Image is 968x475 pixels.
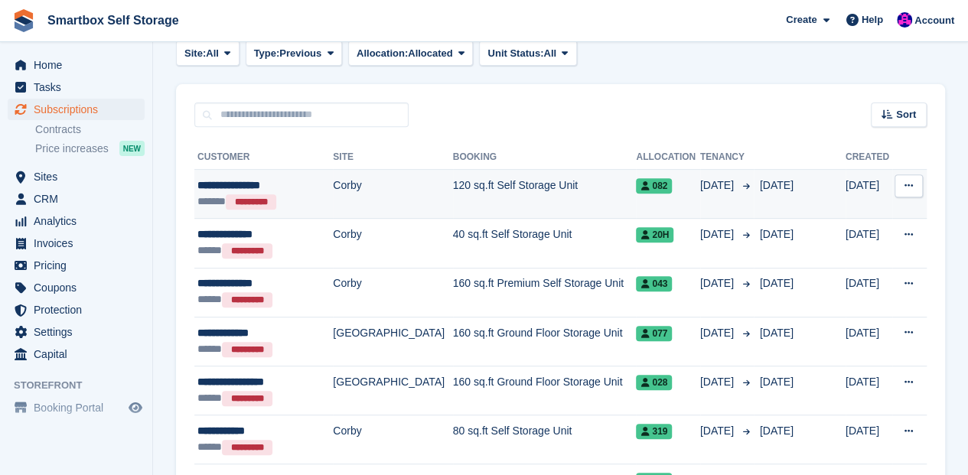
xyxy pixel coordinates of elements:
span: Tasks [34,76,125,98]
a: menu [8,299,145,320]
span: Create [786,12,816,28]
span: [DATE] [700,423,737,439]
span: [DATE] [760,376,794,388]
span: Unit Status: [487,46,543,61]
span: [DATE] [760,277,794,289]
span: All [206,46,219,61]
span: Sites [34,166,125,187]
td: 80 sq.ft Self Storage Unit [453,415,637,464]
button: Unit Status: All [479,41,576,66]
span: Home [34,54,125,76]
img: Sam Austin [897,12,912,28]
button: Site: All [176,41,240,66]
span: Subscriptions [34,99,125,120]
a: Contracts [35,122,145,137]
a: menu [8,76,145,98]
a: Price increases NEW [35,140,145,157]
span: [DATE] [700,325,737,341]
span: Site: [184,46,206,61]
a: menu [8,166,145,187]
span: [DATE] [760,179,794,191]
td: Corby [333,268,452,317]
td: 120 sq.ft Self Storage Unit [453,170,637,219]
span: Sort [896,107,916,122]
span: [DATE] [760,327,794,339]
span: [DATE] [760,228,794,240]
a: menu [8,188,145,210]
td: [DATE] [846,366,892,415]
a: menu [8,255,145,276]
span: 077 [636,326,672,341]
td: 160 sq.ft Premium Self Storage Unit [453,268,637,317]
span: 20H [636,227,673,242]
a: menu [8,321,145,343]
td: [DATE] [846,170,892,219]
td: [DATE] [846,317,892,366]
th: Booking [453,145,637,170]
span: Analytics [34,210,125,232]
span: Booking Portal [34,397,125,418]
a: menu [8,397,145,418]
th: Site [333,145,452,170]
span: [DATE] [700,177,737,194]
a: menu [8,277,145,298]
th: Tenancy [700,145,754,170]
div: NEW [119,141,145,156]
td: [DATE] [846,415,892,464]
a: Smartbox Self Storage [41,8,185,33]
img: stora-icon-8386f47178a22dfd0bd8f6a31ec36ba5ce8667c1dd55bd0f319d3a0aa187defe.svg [12,9,35,32]
button: Allocation: Allocated [348,41,473,66]
a: menu [8,210,145,232]
span: All [543,46,556,61]
th: Allocation [636,145,699,170]
span: Invoices [34,233,125,254]
span: Allocated [408,46,453,61]
td: [DATE] [846,268,892,317]
td: 40 sq.ft Self Storage Unit [453,219,637,268]
span: Help [862,12,883,28]
span: Protection [34,299,125,320]
span: Previous [279,46,321,61]
a: menu [8,54,145,76]
td: 160 sq.ft Ground Floor Storage Unit [453,366,637,415]
span: CRM [34,188,125,210]
td: [GEOGRAPHIC_DATA] [333,317,452,366]
span: Type: [254,46,280,61]
span: [DATE] [700,226,737,242]
span: 082 [636,178,672,194]
span: [DATE] [760,425,794,437]
th: Created [846,145,892,170]
span: 043 [636,276,672,291]
a: Preview store [126,399,145,417]
span: Settings [34,321,125,343]
span: 028 [636,375,672,390]
span: Pricing [34,255,125,276]
a: menu [8,233,145,254]
td: Corby [333,219,452,268]
td: 160 sq.ft Ground Floor Storage Unit [453,317,637,366]
span: Allocation: [357,46,408,61]
a: menu [8,343,145,365]
td: Corby [333,170,452,219]
th: Customer [194,145,333,170]
span: Storefront [14,378,152,393]
td: [DATE] [846,219,892,268]
button: Type: Previous [246,41,342,66]
td: [GEOGRAPHIC_DATA] [333,366,452,415]
span: Price increases [35,142,109,156]
span: [DATE] [700,374,737,390]
a: menu [8,99,145,120]
span: [DATE] [700,275,737,291]
span: Coupons [34,277,125,298]
span: Capital [34,343,125,365]
td: Corby [333,415,452,464]
span: Account [914,13,954,28]
span: 319 [636,424,672,439]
